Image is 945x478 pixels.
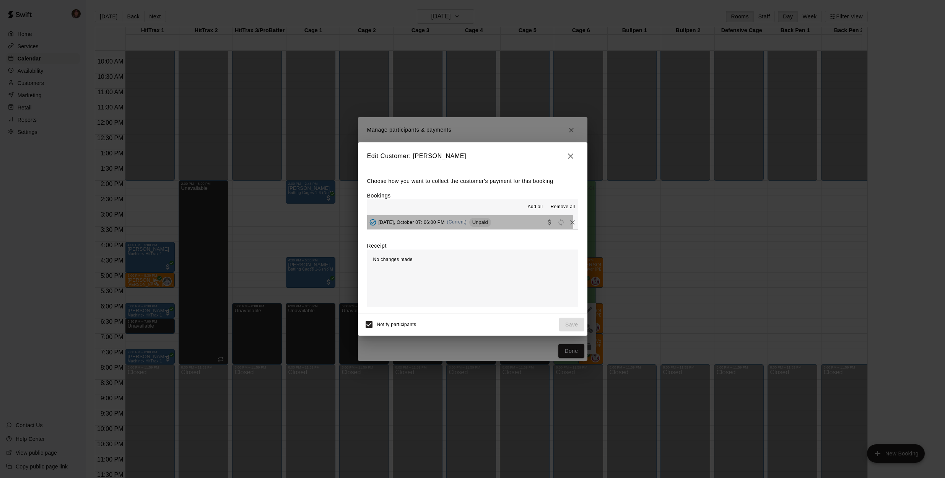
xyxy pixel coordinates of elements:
button: Add all [523,201,547,213]
span: Remove all [550,203,575,211]
span: Reschedule [555,219,567,225]
span: No changes made [373,257,413,262]
span: Collect payment [544,219,555,225]
span: Notify participants [377,322,416,327]
span: [DATE], October 07: 06:00 PM [379,219,445,225]
span: Add all [528,203,543,211]
button: Remove all [547,201,578,213]
button: Added - Collect Payment [367,217,379,228]
p: Choose how you want to collect the customer's payment for this booking [367,176,578,186]
label: Bookings [367,193,391,199]
button: Added - Collect Payment[DATE], October 07: 06:00 PM(Current)UnpaidCollect paymentRescheduleRemove [367,215,578,229]
h2: Edit Customer: [PERSON_NAME] [358,142,587,170]
span: (Current) [447,219,467,225]
label: Receipt [367,242,387,250]
span: Unpaid [469,219,491,225]
span: Remove [567,219,578,225]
